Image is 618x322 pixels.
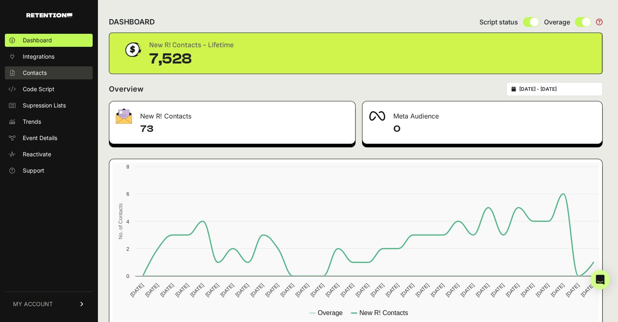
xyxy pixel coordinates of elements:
text: [DATE] [219,282,235,298]
text: [DATE] [445,282,460,298]
text: [DATE] [144,282,160,298]
text: [DATE] [534,282,550,298]
text: [DATE] [234,282,250,298]
span: Contacts [23,69,47,77]
text: [DATE] [189,282,205,298]
text: [DATE] [519,282,535,298]
text: [DATE] [579,282,595,298]
text: 0 [126,273,129,279]
span: Trends [23,118,41,126]
text: [DATE] [564,282,580,298]
text: [DATE] [204,282,220,298]
text: [DATE] [159,282,175,298]
span: Reactivate [23,150,51,158]
text: [DATE] [399,282,415,298]
a: MY ACCOUNT [5,291,93,316]
text: [DATE] [384,282,400,298]
a: Support [5,164,93,177]
span: Script status [479,17,518,27]
a: Reactivate [5,148,93,161]
div: New R! Contacts - Lifetime [149,39,234,51]
h4: 0 [393,123,596,136]
h2: Overview [109,83,143,95]
img: Retention.com [26,13,72,18]
text: New R! Contacts [359,309,408,316]
span: Event Details [23,134,57,142]
img: fa-meta-2f981b61bb99beabf952f7030308934f19ce035c18b003e963880cc3fabeebb7.png [369,111,385,121]
text: [DATE] [429,282,445,298]
text: [DATE] [549,282,565,298]
text: [DATE] [490,282,505,298]
span: Supression Lists [23,101,66,110]
span: MY ACCOUNT [13,300,53,308]
text: [DATE] [309,282,325,298]
span: Overage [544,17,570,27]
span: Support [23,166,44,175]
text: [DATE] [339,282,355,298]
span: Integrations [23,53,54,61]
text: 4 [126,219,129,225]
div: 7,528 [149,51,234,67]
span: Code Script [23,85,54,93]
img: fa-envelope-19ae18322b30453b285274b1b8af3d052b27d846a4fbe8435d1a52b978f639a2.png [116,108,132,124]
text: [DATE] [174,282,190,298]
text: [DATE] [505,282,520,298]
a: Code Script [5,83,93,96]
a: Integrations [5,50,93,63]
text: Overage [318,309,343,316]
a: Dashboard [5,34,93,47]
text: [DATE] [279,282,295,298]
h4: 73 [140,123,349,136]
text: [DATE] [354,282,370,298]
div: New R! Contacts [109,101,355,126]
a: Contacts [5,66,93,79]
text: [DATE] [460,282,475,298]
div: Meta Audience [362,101,603,126]
text: [DATE] [129,282,145,298]
a: Supression Lists [5,99,93,112]
text: [DATE] [475,282,490,298]
text: [DATE] [294,282,310,298]
text: [DATE] [324,282,340,298]
h2: DASHBOARD [109,16,155,28]
text: 8 [126,164,129,170]
text: 6 [126,191,129,197]
span: Dashboard [23,36,52,44]
div: Open Intercom Messenger [590,270,610,289]
text: 2 [126,246,129,252]
text: No. of Contacts [117,203,124,239]
img: dollar-coin-05c43ed7efb7bc0c12610022525b4bbbb207c7efeef5aecc26f025e68dcafac9.png [122,39,143,60]
a: Trends [5,115,93,128]
text: [DATE] [249,282,265,298]
text: [DATE] [369,282,385,298]
a: Event Details [5,131,93,145]
text: [DATE] [264,282,280,298]
text: [DATE] [414,282,430,298]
